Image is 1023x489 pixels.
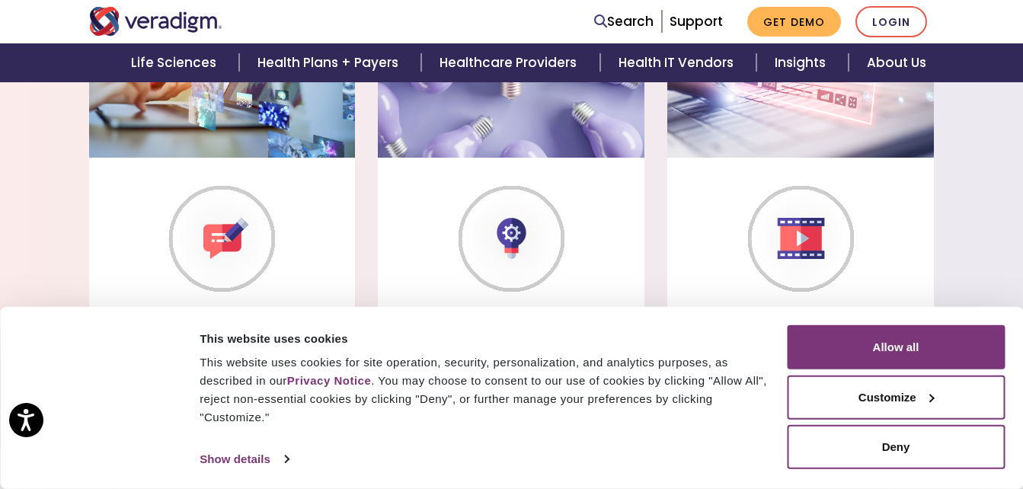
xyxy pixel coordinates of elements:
[287,374,371,387] a: Privacy Notice
[787,325,1005,369] button: Allow all
[239,43,421,82] a: Health Plans + Payers
[89,7,222,36] img: Veradigm logo
[855,6,927,37] a: Login
[200,353,769,427] div: This website uses cookies for site operation, security, personalization, and analytics purposes, ...
[594,11,654,32] a: Search
[200,329,769,347] div: This website uses cookies
[747,7,841,37] a: Get Demo
[113,43,239,82] a: Life Sciences
[787,375,1005,419] button: Customize
[200,448,288,471] a: Show details
[849,43,945,82] a: About Us
[730,379,1005,471] iframe: Drift Chat Widget
[600,43,756,82] a: Health IT Vendors
[670,12,723,30] a: Support
[756,43,849,82] a: Insights
[421,43,599,82] a: Healthcare Providers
